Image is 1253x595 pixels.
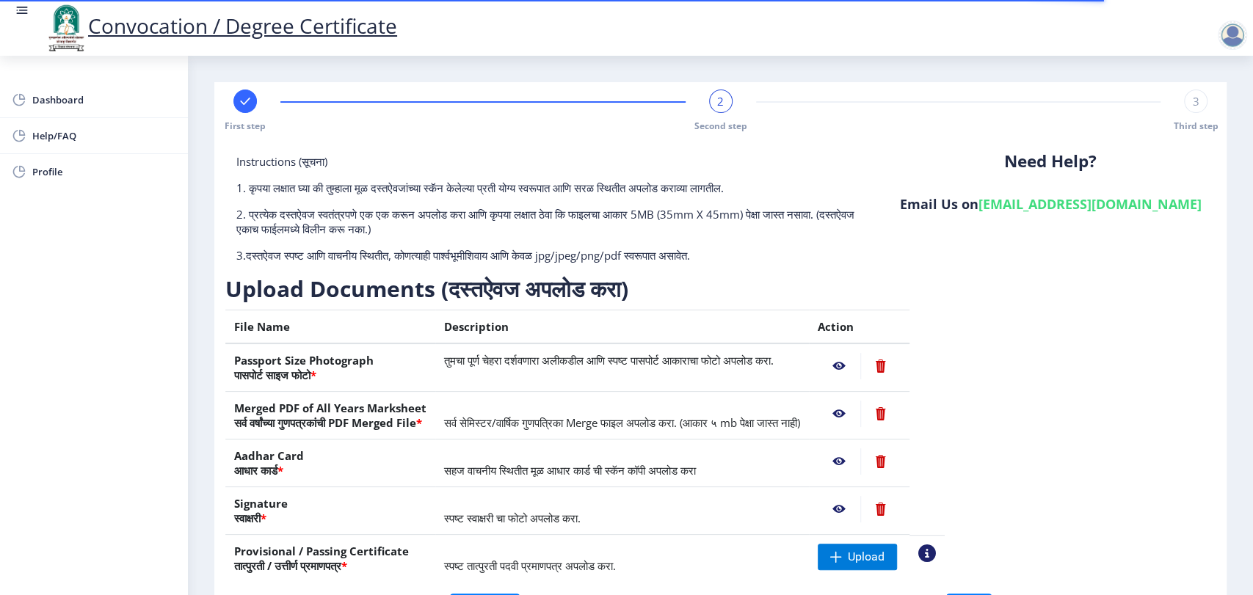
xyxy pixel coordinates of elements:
span: सर्व सेमिस्टर/वार्षिक गुणपत्रिका Merge फाइल अपलोड करा. (आकार ५ mb पेक्षा जास्त नाही) [444,415,800,430]
span: स्पष्ट तात्पुरती पदवी प्रमाणपत्र अपलोड करा. [444,558,616,573]
p: 1. कृपया लक्षात घ्या की तुम्हाला मूळ दस्तऐवजांच्या स्कॅन केलेल्या प्रती योग्य स्वरूपात आणि सरळ स्... [236,180,874,195]
th: Action [809,310,909,344]
th: Provisional / Passing Certificate तात्पुरती / उत्तीर्ण प्रमाणपत्र [225,535,435,583]
span: सहज वाचनीय स्थितीत मूळ आधार कार्ड ची स्कॅन कॉपी अपलोड करा [444,463,696,478]
img: logo [44,3,88,53]
a: [EMAIL_ADDRESS][DOMAIN_NAME] [978,195,1202,213]
nb-action: Delete File [860,353,901,379]
a: Convocation / Degree Certificate [44,12,397,40]
nb-action: View File [818,448,860,475]
span: Upload [848,550,885,564]
h3: Upload Documents (दस्तऐवज अपलोड करा) [225,274,945,304]
span: First step [225,120,266,132]
span: Third step [1174,120,1219,132]
nb-action: View File [818,401,860,427]
span: Help/FAQ [32,127,176,145]
p: 3.दस्तऐवज स्पष्ट आणि वाचनीय स्थितीत, कोणत्याही पार्श्वभूमीशिवाय आणि केवळ jpg/jpeg/png/pdf स्वरूपा... [236,248,874,263]
th: Passport Size Photograph पासपोर्ट साइज फोटो [225,343,435,392]
nb-action: Delete File [860,448,901,475]
span: 3 [1193,94,1199,109]
td: तुमचा पूर्ण चेहरा दर्शवणारा अलीकडील आणि स्पष्ट पासपोर्ट आकाराचा फोटो अपलोड करा. [435,343,809,392]
nb-action: Delete File [860,401,901,427]
b: Need Help? [1004,150,1097,172]
th: Description [435,310,809,344]
span: Second step [694,120,747,132]
th: Merged PDF of All Years Marksheet सर्व वर्षांच्या गुणपत्रकांची PDF Merged File [225,392,435,439]
nb-action: View Sample PDC [918,544,936,562]
h6: Email Us on [896,195,1205,213]
nb-action: Delete File [860,496,901,522]
nb-action: View File [818,353,860,379]
span: Profile [32,163,176,180]
span: Dashboard [32,91,176,109]
th: File Name [225,310,435,344]
p: 2. प्रत्येक दस्तऐवज स्वतंत्रपणे एक एक करून अपलोड करा आणि कृपया लक्षात ठेवा कि फाइलचा आकार 5MB (35... [236,207,874,236]
span: स्पष्ट स्वाक्षरी चा फोटो अपलोड करा. [444,511,581,525]
nb-action: View File [818,496,860,522]
th: Signature स्वाक्षरी [225,487,435,535]
span: Instructions (सूचना) [236,154,327,169]
span: 2 [717,94,724,109]
th: Aadhar Card आधार कार्ड [225,439,435,487]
